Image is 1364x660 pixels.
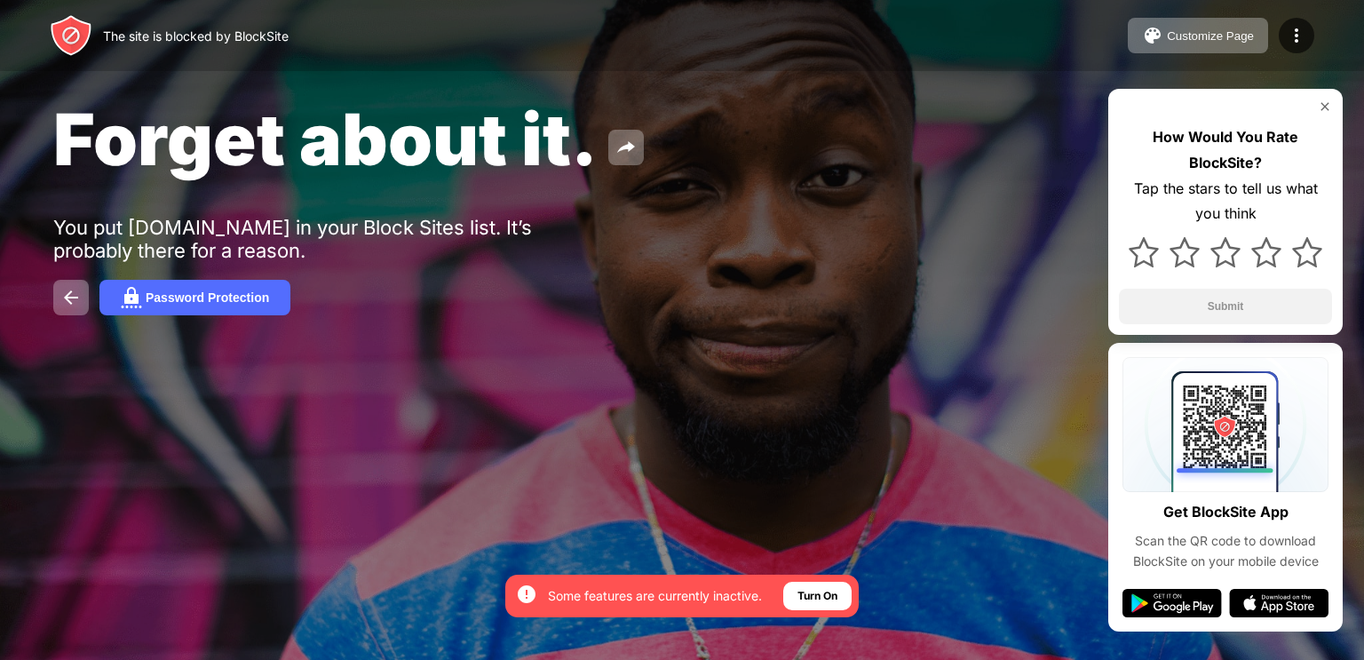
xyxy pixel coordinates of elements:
[1122,531,1328,571] div: Scan the QR code to download BlockSite on your mobile device
[1292,237,1322,267] img: star.svg
[1128,18,1268,53] button: Customize Page
[1167,29,1254,43] div: Customize Page
[103,28,289,44] div: The site is blocked by BlockSite
[53,96,598,182] span: Forget about it.
[797,587,837,605] div: Turn On
[1251,237,1281,267] img: star.svg
[1286,25,1307,46] img: menu-icon.svg
[615,137,637,158] img: share.svg
[1229,589,1328,617] img: app-store.svg
[60,287,82,308] img: back.svg
[1210,237,1241,267] img: star.svg
[1122,589,1222,617] img: google-play.svg
[1129,237,1159,267] img: star.svg
[516,584,537,605] img: error-circle-white.svg
[1163,499,1289,525] div: Get BlockSite App
[146,290,269,305] div: Password Protection
[1119,289,1332,324] button: Submit
[548,587,762,605] div: Some features are currently inactive.
[53,216,602,262] div: You put [DOMAIN_NAME] in your Block Sites list. It’s probably there for a reason.
[50,14,92,57] img: header-logo.svg
[1318,99,1332,114] img: rate-us-close.svg
[1122,357,1328,492] img: qrcode.svg
[1119,124,1332,176] div: How Would You Rate BlockSite?
[99,280,290,315] button: Password Protection
[1170,237,1200,267] img: star.svg
[1142,25,1163,46] img: pallet.svg
[1119,176,1332,227] div: Tap the stars to tell us what you think
[121,287,142,308] img: password.svg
